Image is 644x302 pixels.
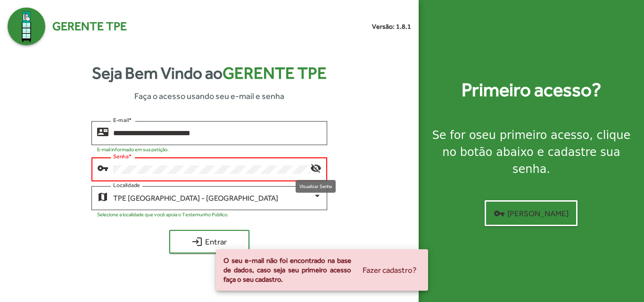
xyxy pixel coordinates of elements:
mat-icon: contact_mail [97,126,108,137]
span: O seu e-mail não foi encontrado na base de dados, caso seja seu primeiro acesso faça o seu cadastro. [223,256,352,284]
button: Fazer cadastro? [355,261,424,278]
mat-icon: vpn_key [97,162,108,173]
span: Fazer cadastro? [363,261,417,278]
span: Faça o acesso usando seu e-mail e senha [134,90,284,102]
button: Entrar [169,230,249,253]
span: Gerente TPE [223,64,327,82]
mat-icon: visibility_off [310,162,322,173]
div: Se for o , clique no botão abaixo e cadastre sua senha. [430,127,633,178]
mat-hint: E-mail informado em sua petição. [97,147,169,152]
small: Versão: 1.8.1 [372,22,411,32]
button: [PERSON_NAME] [485,200,578,226]
strong: Primeiro acesso? [462,76,601,104]
span: Entrar [178,233,241,250]
mat-icon: login [191,236,203,247]
mat-icon: map [97,191,108,202]
mat-icon: vpn_key [494,208,505,219]
mat-hint: Selecione a localidade que você apoia o Testemunho Público. [97,212,229,217]
span: TPE [GEOGRAPHIC_DATA] - [GEOGRAPHIC_DATA] [113,194,278,203]
span: [PERSON_NAME] [494,205,569,222]
img: Logo Gerente [8,8,45,45]
span: Gerente TPE [52,17,127,35]
strong: Seja Bem Vindo ao [92,61,327,86]
strong: seu primeiro acesso [476,129,590,142]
